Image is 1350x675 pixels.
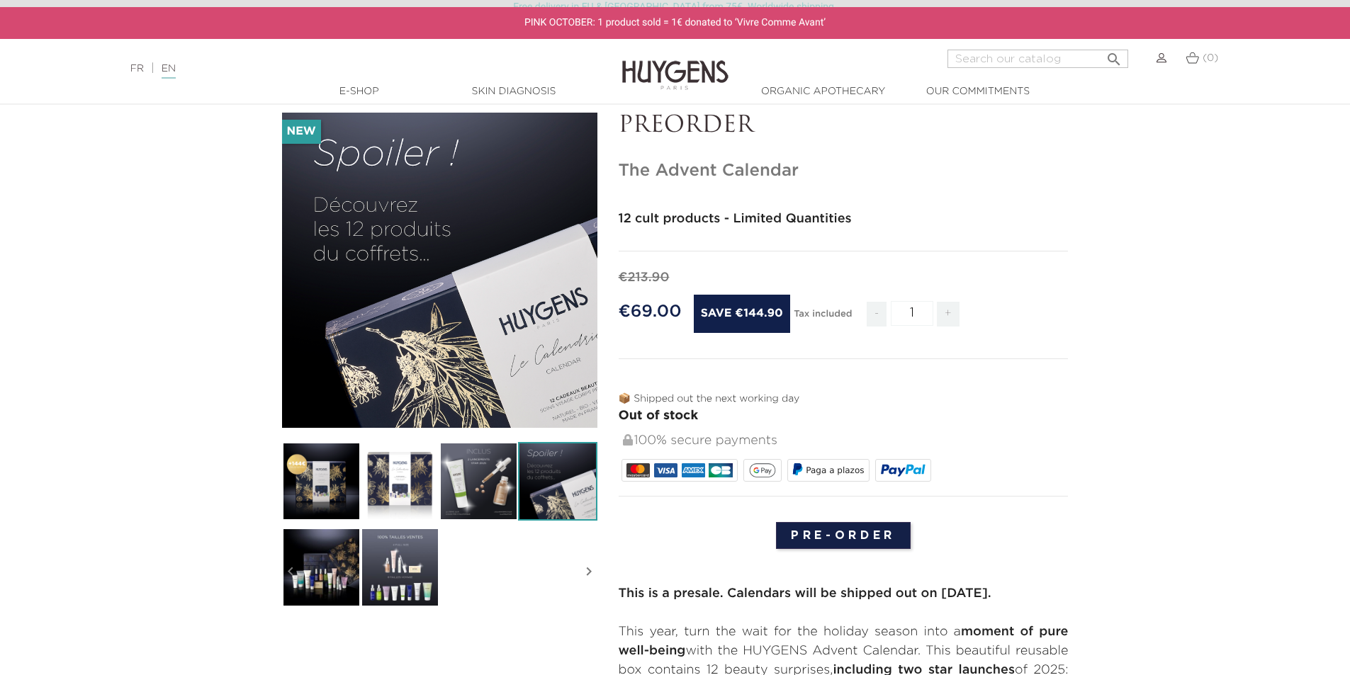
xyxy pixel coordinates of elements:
img: Huygens [622,38,729,92]
i:  [282,536,299,607]
img: google_pay [749,463,776,477]
input: Search [947,50,1128,68]
i:  [1106,47,1123,64]
span: (0) [1203,53,1218,63]
strong: HuygENs Paris Beauty Advent Calendar [619,606,872,619]
div: Tax included [794,299,852,337]
i:  [580,536,597,607]
strong: This is a presale. Calendars will be shipped out on [DATE]. [619,587,991,600]
a: Skin Diagnosis [443,84,585,99]
a: Our commitments [907,84,1049,99]
span: Paga a plazos [806,465,864,475]
span: Out of stock [619,409,699,422]
div: | [123,60,552,77]
h1: The Advent Calendar [619,161,1069,181]
span: €69.00 [619,303,682,320]
span: + [937,302,960,327]
span: €213.90 [619,271,670,284]
img: 100% secure payments [623,434,633,446]
a: Organic Apothecary [753,84,894,99]
input: Pre-order [776,522,911,549]
img: MASTERCARD [626,463,650,477]
p: PREORDER [619,113,1069,140]
img: AMEX [682,463,705,477]
strong: 12 cult products - Limited Quantities [619,212,852,225]
img: CB_NATIONALE [709,463,732,477]
a: FR [130,64,144,74]
a: EN [162,64,176,79]
p: 📦 Shipped out the next working day [619,392,1069,407]
img: VISA [654,463,677,477]
button:  [1101,45,1127,64]
span: - [867,302,887,327]
input: Quantity [891,301,933,326]
li: New [282,120,321,144]
a: E-Shop [288,84,430,99]
span: Save €144.90 [694,295,790,333]
div: 100% secure payments [621,426,1069,456]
